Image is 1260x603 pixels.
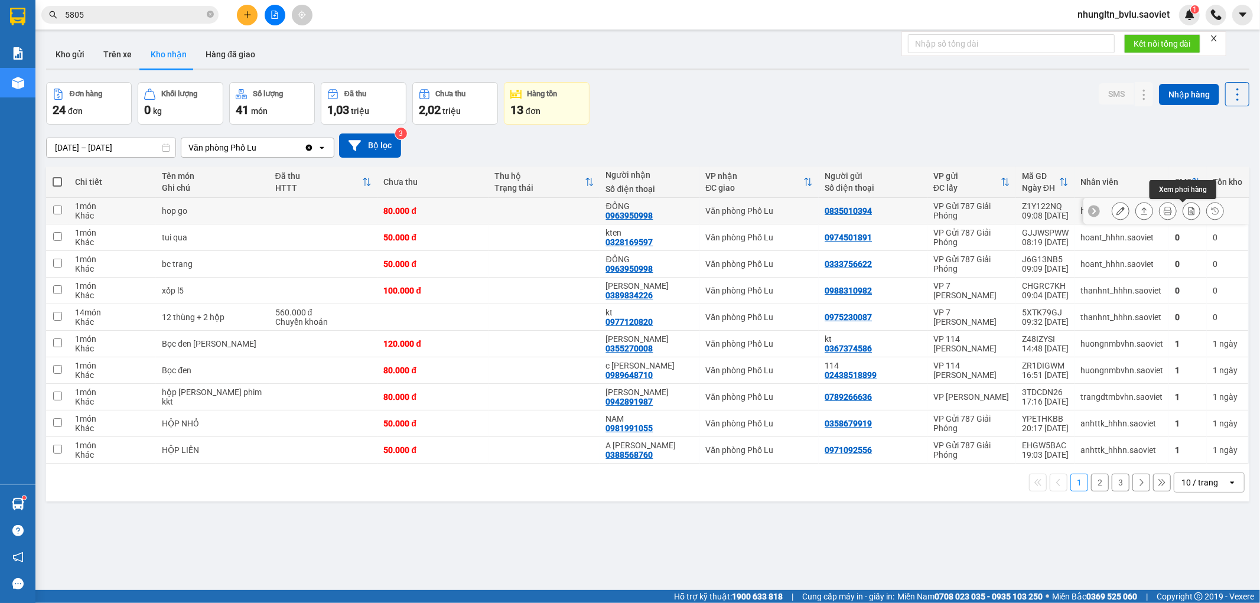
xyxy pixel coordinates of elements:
[383,445,483,455] div: 50.000 đ
[12,498,24,510] img: warehouse-icon
[70,90,102,98] div: Đơn hàng
[825,286,872,295] div: 0988310982
[75,281,151,291] div: 1 món
[504,82,590,125] button: Hàng tồn13đơn
[75,361,151,370] div: 1 món
[825,259,872,269] div: 0333756622
[383,339,483,348] div: 120.000 đ
[258,142,259,154] input: Selected Văn phòng Phố Lu.
[12,578,24,589] span: message
[1194,592,1203,601] span: copyright
[606,423,653,433] div: 0981991055
[706,445,813,455] div: Văn phòng Phố Lu
[1080,339,1163,348] div: huongnmbvhn.saoviet
[933,255,1010,273] div: VP Gửi 787 Giải Phóng
[1124,34,1200,53] button: Kết nối tổng đài
[489,167,600,198] th: Toggle SortBy
[383,392,483,402] div: 80.000 đ
[935,592,1043,601] strong: 0708 023 035 - 0935 103 250
[75,370,151,380] div: Khác
[1213,445,1242,455] div: 1
[1213,392,1242,402] div: 1
[153,106,162,116] span: kg
[339,133,401,158] button: Bộ lọc
[162,286,263,295] div: xốp l5
[825,370,877,380] div: 02438518899
[606,387,694,397] div: Quang trang
[606,361,694,370] div: c Hương
[1052,590,1137,603] span: Miền Bắc
[327,103,349,117] span: 1,03
[700,167,819,198] th: Toggle SortBy
[1213,177,1242,187] div: Tồn kho
[1219,445,1238,455] span: ngày
[933,414,1010,433] div: VP Gửi 787 Giải Phóng
[1022,308,1069,317] div: 5XTK79GJ
[271,11,279,19] span: file-add
[304,143,314,152] svg: Clear value
[62,69,218,150] h1: Giao dọc đường
[75,441,151,450] div: 1 món
[1134,37,1191,50] span: Kết nối tổng đài
[75,414,151,423] div: 1 món
[933,228,1010,247] div: VP Gửi 787 Giải Phóng
[1175,259,1201,269] div: 0
[606,264,653,273] div: 0963950998
[706,259,813,269] div: Văn phòng Phố Lu
[383,366,483,375] div: 80.000 đ
[75,201,151,211] div: 1 món
[351,106,369,116] span: triệu
[207,11,214,18] span: close-circle
[1022,361,1069,370] div: ZR1DIGWM
[908,34,1115,53] input: Nhập số tổng đài
[1099,83,1134,105] button: SMS
[1086,592,1137,601] strong: 0369 525 060
[1181,477,1218,488] div: 10 / trang
[1022,291,1069,300] div: 09:04 [DATE]
[1022,334,1069,344] div: Z48IZYSI
[162,171,263,181] div: Tên món
[674,590,783,603] span: Hỗ trợ kỹ thuật:
[265,5,285,25] button: file-add
[1022,201,1069,211] div: Z1Y122NQ
[71,28,144,47] b: Sao Việt
[1022,450,1069,459] div: 19:03 [DATE]
[1175,445,1201,455] div: 1
[1016,167,1075,198] th: Toggle SortBy
[317,143,327,152] svg: open
[706,312,813,322] div: Văn phòng Phố Lu
[75,291,151,300] div: Khác
[1169,167,1207,198] th: Toggle SortBy
[144,103,151,117] span: 0
[243,11,252,19] span: plus
[1213,286,1242,295] div: 0
[1022,441,1069,450] div: EHGW5BAC
[162,419,263,428] div: HỘP NHỎ
[1022,414,1069,423] div: YPETHKBB
[606,450,653,459] div: 0388568760
[158,9,285,29] b: [DOMAIN_NAME]
[141,40,196,69] button: Kho nhận
[1213,259,1242,269] div: 0
[1068,7,1179,22] span: nhungltn_bvlu.saoviet
[75,317,151,327] div: Khác
[253,90,283,98] div: Số lượng
[606,308,694,317] div: kt
[1219,419,1238,428] span: ngày
[383,233,483,242] div: 50.000 đ
[1022,237,1069,247] div: 08:19 [DATE]
[275,317,372,327] div: Chuyển khoản
[606,201,694,211] div: ĐÔNG
[275,183,363,193] div: HTTT
[383,286,483,295] div: 100.000 đ
[825,233,872,242] div: 0974501891
[12,47,24,60] img: solution-icon
[1211,9,1222,20] img: phone-icon
[1080,392,1163,402] div: trangdtmbvhn.saoviet
[1080,312,1163,322] div: thanhnt_hhhn.saoviet
[207,9,214,21] span: close-circle
[1175,366,1201,375] div: 1
[251,106,268,116] span: món
[419,103,441,117] span: 2,02
[75,237,151,247] div: Khác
